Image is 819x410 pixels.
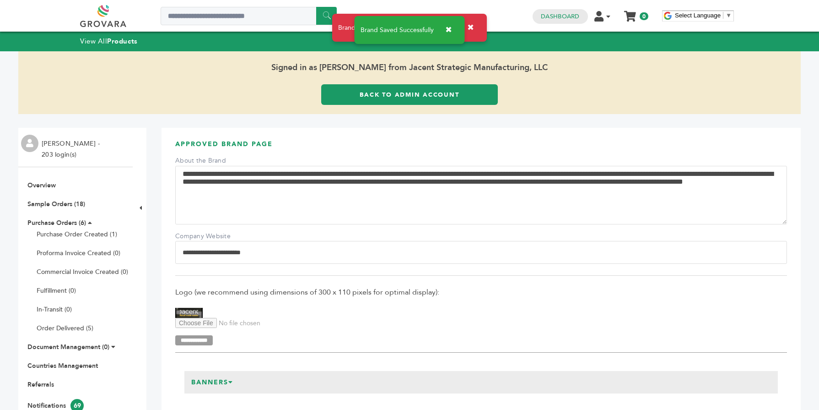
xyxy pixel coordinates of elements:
a: Referrals [27,380,54,389]
a: Fulfillment (0) [37,286,76,295]
strong: Products [107,37,137,46]
button: ✖ [460,18,481,37]
span: Brand Saved Successfully [361,27,434,33]
img: profile.png [21,135,38,152]
span: Select Language [675,12,721,19]
a: Document Management (0) [27,343,109,351]
span: Brand Page Edits Approved Successfully [338,23,456,33]
a: Order Delivered (5) [37,324,93,333]
a: Commercial Invoice Created (0) [37,268,128,276]
a: Notifications69 [27,401,84,410]
a: Back to Admin Account [321,84,498,105]
h3: APPROVED BRAND PAGE [175,140,787,156]
label: About the Brand [175,156,239,165]
button: ✖ [438,21,459,39]
a: View AllProducts [80,37,138,46]
a: Proforma Invoice Created (0) [37,249,120,257]
li: [PERSON_NAME] - 203 login(s) [42,138,102,160]
a: Purchase Order Created (1) [37,230,117,239]
a: Countries Management [27,361,98,370]
a: Overview [27,181,56,190]
a: Select Language​ [675,12,732,19]
span: ​ [723,12,723,19]
img: Jacent Strategic Manufacturing, LLC [175,308,203,318]
a: In-Transit (0) [37,305,72,314]
span: ▼ [726,12,732,19]
span: Logo (we recommend using dimensions of 300 x 110 pixels for optimal display): [175,287,787,297]
a: Dashboard [541,12,579,21]
a: Sample Orders (18) [27,200,85,208]
a: My Cart [625,8,636,18]
span: Signed in as [PERSON_NAME] from Jacent Strategic Manufacturing, LLC [18,51,801,84]
a: Purchase Orders (6) [27,219,86,227]
label: Company Website [175,232,239,241]
span: 0 [640,12,648,20]
input: Search a product or brand... [161,7,337,25]
h3: Banners [184,371,240,394]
